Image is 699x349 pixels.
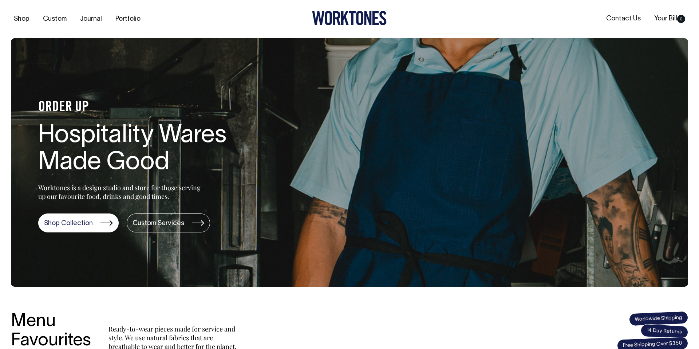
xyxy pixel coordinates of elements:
a: Journal [77,13,105,25]
a: Your Bill0 [651,13,688,25]
a: Custom [40,13,70,25]
span: 14 Day Returns [640,324,688,339]
a: Shop [11,13,32,25]
span: 0 [677,15,685,23]
h4: ORDER UP [38,100,271,115]
a: Custom Services [127,213,210,232]
a: Portfolio [112,13,143,25]
p: Worktones is a design studio and store for those serving up our favourite food, drinks and good t... [38,183,204,201]
a: Shop Collection [38,213,119,232]
h1: Hospitality Wares Made Good [38,122,271,177]
a: Contact Us [603,13,644,25]
span: Worldwide Shipping [629,311,688,326]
